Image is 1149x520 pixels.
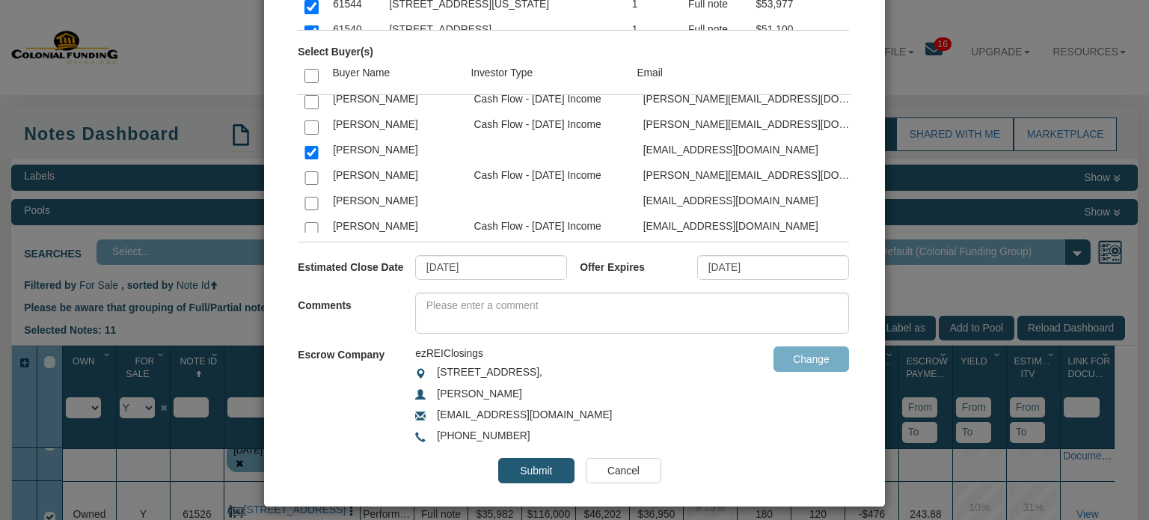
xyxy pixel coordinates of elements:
td: [PERSON_NAME][EMAIL_ADDRESS][DOMAIN_NAME] [636,114,862,139]
td: [EMAIL_ADDRESS][DOMAIN_NAME] [636,138,862,164]
label: Estimated Close Date [298,255,415,275]
div: ezREIClosings [415,346,697,361]
label: Comments [298,293,415,313]
td: [PERSON_NAME] [326,138,467,164]
input: MM/DD/YYYY [697,255,849,281]
td: Cash Flow - [DATE] Income [467,164,636,189]
td: [PERSON_NAME] [326,114,467,139]
td: [EMAIL_ADDRESS][DOMAIN_NAME] [636,215,862,240]
label: Offer Expires [580,255,697,275]
td: [EMAIL_ADDRESS][DOMAIN_NAME] [636,189,862,215]
span: [PHONE_NUMBER] [437,429,530,441]
td: Cash Flow - [DATE] Income [467,215,636,240]
td: Investor Type [464,59,630,94]
label: Escrow Company [298,342,384,362]
td: 1 [625,19,681,44]
td: [PERSON_NAME] [326,215,467,240]
label: Select Buyer(s) [298,39,373,59]
input: MM/DD/YYYY [415,255,567,281]
input: Submit [498,458,574,483]
td: [PERSON_NAME][EMAIL_ADDRESS][DOMAIN_NAME] [636,88,862,114]
td: Cash Flow - [DATE] Income [467,88,636,114]
input: Cancel [586,458,661,483]
td: $51,100 [749,19,862,44]
span: [EMAIL_ADDRESS][DOMAIN_NAME] [437,409,612,420]
td: 61540 [326,19,382,44]
span: [STREET_ADDRESS], [437,366,542,378]
td: Cash Flow - [DATE] Income [467,114,636,139]
td: [STREET_ADDRESS] [382,19,625,44]
span: [PERSON_NAME] [437,388,522,400]
input: Change [773,346,849,372]
td: [PERSON_NAME][EMAIL_ADDRESS][DOMAIN_NAME] [636,164,862,189]
td: [PERSON_NAME] [326,189,467,215]
td: [PERSON_NAME] [326,88,467,114]
td: Buyer Name [325,59,464,94]
td: Full note [681,19,749,44]
td: Email [630,59,851,94]
td: [PERSON_NAME] [326,164,467,189]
